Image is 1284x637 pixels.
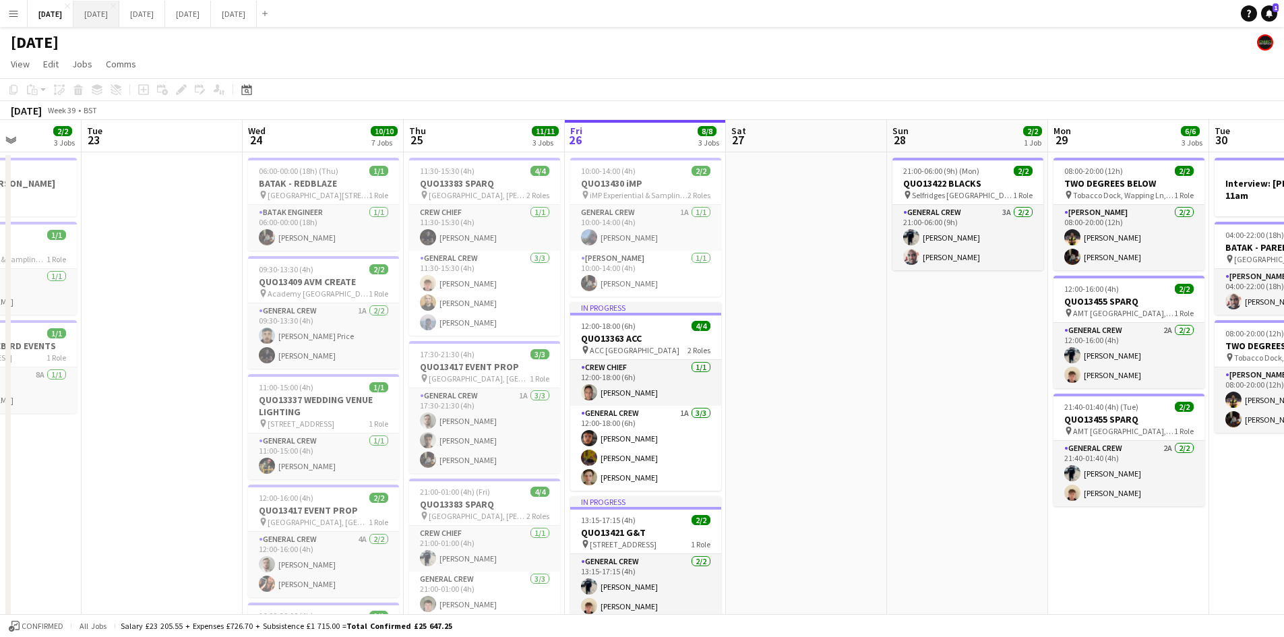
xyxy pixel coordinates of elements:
[429,511,526,521] span: [GEOGRAPHIC_DATA], [PERSON_NAME][GEOGRAPHIC_DATA] 4XJ, [GEOGRAPHIC_DATA]
[248,485,399,597] app-job-card: 12:00-16:00 (4h)2/2QUO13417 EVENT PROP [GEOGRAPHIC_DATA], [GEOGRAPHIC_DATA]1 RoleGeneral Crew4A2/...
[1053,158,1204,270] div: 08:00-20:00 (12h)2/2TWO DEGREES BELOW Tobacco Dock, Wapping Ln, [GEOGRAPHIC_DATA] E1W 2SF, [GEOGR...
[409,158,560,336] app-job-card: 11:30-15:30 (4h)4/4QUO13383 SPARQ [GEOGRAPHIC_DATA], [PERSON_NAME][GEOGRAPHIC_DATA] 4XJ, [GEOGRAP...
[912,190,1013,200] span: Selfridges [GEOGRAPHIC_DATA], [STREET_ADDRESS]
[1053,394,1204,506] app-job-card: 21:40-01:40 (4h) (Tue)2/2QUO13455 SPARQ AMT [GEOGRAPHIC_DATA], [STREET_ADDRESS]1 RoleGeneral Crew...
[369,419,388,429] span: 1 Role
[692,321,710,331] span: 4/4
[7,619,65,634] button: Confirmed
[248,394,399,418] h3: QUO13337 WEDDING VENUE LIGHTING
[892,125,909,137] span: Sun
[590,190,687,200] span: iMP Experiential & Sampling, [GEOGRAPHIC_DATA], [GEOGRAPHIC_DATA]
[371,126,398,136] span: 10/10
[369,166,388,176] span: 1/1
[409,177,560,189] h3: QUO13383 SPARQ
[409,251,560,336] app-card-role: General Crew3/311:30-15:30 (4h)[PERSON_NAME][PERSON_NAME][PERSON_NAME]
[409,361,560,373] h3: QUO13417 EVENT PROP
[22,621,63,631] span: Confirmed
[1073,426,1174,436] span: AMT [GEOGRAPHIC_DATA], [STREET_ADDRESS]
[248,205,399,251] app-card-role: BATAK ENGINEER1/106:00-00:00 (18h)[PERSON_NAME]
[692,515,710,525] span: 2/2
[1053,413,1204,425] h3: QUO13455 SPARQ
[1024,138,1041,148] div: 1 Job
[371,138,397,148] div: 7 Jobs
[530,349,549,359] span: 3/3
[246,132,266,148] span: 24
[1064,284,1119,294] span: 12:00-16:00 (4h)
[570,205,721,251] app-card-role: General Crew1A1/110:00-14:00 (4h)[PERSON_NAME]
[530,373,549,384] span: 1 Role
[248,433,399,479] app-card-role: General Crew1/111:00-15:00 (4h)[PERSON_NAME]
[369,517,388,527] span: 1 Role
[570,332,721,344] h3: QUO13363 ACC
[248,374,399,479] app-job-card: 11:00-15:00 (4h)1/1QUO13337 WEDDING VENUE LIGHTING [STREET_ADDRESS]1 RoleGeneral Crew1/111:00-15:...
[407,132,426,148] span: 25
[570,177,721,189] h3: QUO13430 iMP
[409,341,560,473] app-job-card: 17:30-21:30 (4h)3/3QUO13417 EVENT PROP [GEOGRAPHIC_DATA], [GEOGRAPHIC_DATA]1 RoleGeneral Crew1A3/...
[47,353,66,363] span: 1 Role
[1053,323,1204,388] app-card-role: General Crew2A2/212:00-16:00 (4h)[PERSON_NAME][PERSON_NAME]
[570,496,721,507] div: In progress
[409,205,560,251] app-card-role: Crew Chief1/111:30-15:30 (4h)[PERSON_NAME]
[1225,328,1284,338] span: 08:00-20:00 (12h)
[84,105,97,115] div: BST
[248,158,399,251] app-job-card: 06:00-00:00 (18h) (Thu)1/1BATAK - REDBLAZE [GEOGRAPHIC_DATA][STREET_ADDRESS][PERSON_NAME][GEOGRAP...
[687,345,710,355] span: 2 Roles
[11,32,59,53] h1: [DATE]
[420,166,475,176] span: 11:30-15:30 (4h)
[369,190,388,200] span: 1 Role
[259,166,338,176] span: 06:00-00:00 (18h) (Thu)
[1053,276,1204,388] app-job-card: 12:00-16:00 (4h)2/2QUO13455 SPARQ AMT [GEOGRAPHIC_DATA], [STREET_ADDRESS]1 RoleGeneral Crew2A2/21...
[1053,177,1204,189] h3: TWO DEGREES BELOW
[5,55,35,73] a: View
[570,302,721,313] div: In progress
[570,406,721,491] app-card-role: General Crew1A3/312:00-18:00 (6h)[PERSON_NAME][PERSON_NAME][PERSON_NAME]
[409,526,560,572] app-card-role: Crew Chief1/121:00-01:00 (4h)[PERSON_NAME]
[570,158,721,297] div: 10:00-14:00 (4h)2/2QUO13430 iMP iMP Experiential & Sampling, [GEOGRAPHIC_DATA], [GEOGRAPHIC_DATA]...
[268,289,369,299] span: Academy [GEOGRAPHIC_DATA] Entrance [STREET_ADDRESS]
[1215,125,1230,137] span: Tue
[248,256,399,369] app-job-card: 09:30-13:30 (4h)2/2QUO13409 AVM CREATE Academy [GEOGRAPHIC_DATA] Entrance [STREET_ADDRESS]1 RoleG...
[570,496,721,619] app-job-card: In progress13:15-17:15 (4h)2/2QUO13421 G&T [STREET_ADDRESS]1 RoleGeneral Crew2/213:15-17:15 (4h)[...
[369,382,388,392] span: 1/1
[11,58,30,70] span: View
[420,487,490,497] span: 21:00-01:00 (4h) (Fri)
[526,190,549,200] span: 2 Roles
[570,302,721,491] app-job-card: In progress12:00-18:00 (6h)4/4QUO13363 ACC ACC [GEOGRAPHIC_DATA]2 RolesCrew Chief1/112:00-18:00 (...
[268,419,334,429] span: [STREET_ADDRESS]
[248,125,266,137] span: Wed
[1014,166,1033,176] span: 2/2
[87,125,102,137] span: Tue
[691,539,710,549] span: 1 Role
[100,55,142,73] a: Comms
[892,177,1043,189] h3: QUO13422 BLACKS
[429,190,526,200] span: [GEOGRAPHIC_DATA], [PERSON_NAME][GEOGRAPHIC_DATA] 4XJ, [GEOGRAPHIC_DATA]
[369,493,388,503] span: 2/2
[1013,190,1033,200] span: 1 Role
[1225,230,1284,240] span: 04:00-22:00 (18h)
[106,58,136,70] span: Comms
[1273,3,1279,12] span: 1
[570,554,721,619] app-card-role: General Crew2/213:15-17:15 (4h)[PERSON_NAME][PERSON_NAME]
[1257,34,1273,51] app-user-avatar: KONNECT HQ
[532,138,558,148] div: 3 Jobs
[43,58,59,70] span: Edit
[85,132,102,148] span: 23
[409,498,560,510] h3: QUO13383 SPARQ
[570,360,721,406] app-card-role: Crew Chief1/112:00-18:00 (6h)[PERSON_NAME]
[44,105,78,115] span: Week 39
[1053,441,1204,506] app-card-role: General Crew2A2/221:40-01:40 (4h)[PERSON_NAME][PERSON_NAME]
[248,504,399,516] h3: QUO13417 EVENT PROP
[248,303,399,369] app-card-role: General Crew1A2/209:30-13:30 (4h)[PERSON_NAME] Price[PERSON_NAME]
[570,125,582,137] span: Fri
[570,251,721,297] app-card-role: [PERSON_NAME]1/110:00-14:00 (4h)[PERSON_NAME]
[259,493,313,503] span: 12:00-16:00 (4h)
[892,205,1043,270] app-card-role: General Crew3A2/221:00-06:00 (9h)[PERSON_NAME][PERSON_NAME]
[1064,402,1138,412] span: 21:40-01:40 (4h) (Tue)
[53,126,72,136] span: 2/2
[28,1,73,27] button: [DATE]
[67,55,98,73] a: Jobs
